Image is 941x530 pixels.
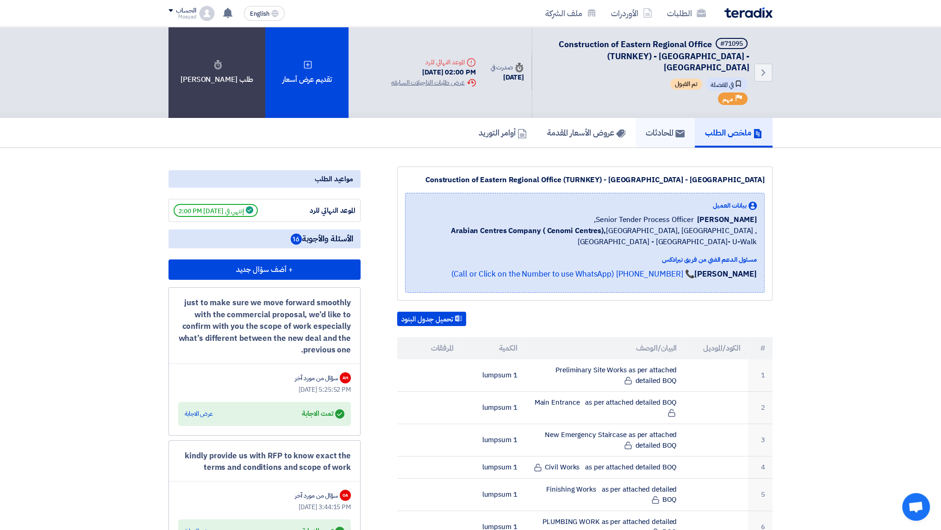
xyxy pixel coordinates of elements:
[479,127,527,138] h5: أوامر التوريد
[705,127,762,138] h5: ملخص الطلب
[265,27,349,118] div: تقديم عرض أسعار
[670,79,702,90] span: تم القبول
[902,493,930,521] div: Open chat
[525,392,685,424] td: Main Entrance as per attached detailed BOQ
[697,214,757,225] span: [PERSON_NAME]
[695,118,773,148] a: ملخص الطلب
[340,372,351,383] div: AH
[174,204,258,217] span: إنتهي في [DATE] 2:00 PM
[706,78,748,91] span: في المفضلة
[748,424,773,456] td: 3
[302,407,344,420] div: تمت الاجابة
[461,424,525,456] td: 1 lumpsum
[525,456,685,479] td: Civil Works as per attached detailed BOQ
[295,491,338,500] div: سؤال من مورد آخر
[525,359,685,392] td: Preliminary Site Works as per attached detailed BOQ
[748,456,773,479] td: 4
[748,478,773,511] td: 5
[168,259,361,280] button: + أضف سؤال جديد
[176,7,196,15] div: الحساب
[391,78,475,87] div: عرض طلبات التاجيلات السابقه
[461,392,525,424] td: 1 lumpsum
[525,478,685,511] td: Finishing Works as per attached detailed BOQ
[286,205,355,216] div: الموعد النهائي للرد
[537,118,636,148] a: عروض الأسعار المقدمة
[713,201,747,210] span: بيانات العميل
[594,214,693,225] span: Senior Tender Process Officer,
[397,337,461,359] th: المرفقات
[547,127,625,138] h5: عروض الأسعار المقدمة
[694,268,757,280] strong: [PERSON_NAME]
[178,385,351,394] div: [DATE] 5:25:52 PM
[748,392,773,424] td: 2
[461,359,525,392] td: 1 lumpsum
[178,450,351,474] div: kindly provide us with RFP to know exact the terms and conditions and scope of work
[405,174,765,185] div: Construction of Eastern Regional Office (TURNKEY) - [GEOGRAPHIC_DATA] - [GEOGRAPHIC_DATA]
[723,95,733,104] span: مهم
[250,11,269,17] span: English
[636,118,695,148] a: المحادثات
[397,312,466,327] button: تحميل جدول البنود
[684,337,748,359] th: الكود/الموديل
[461,478,525,511] td: 1 lumpsum
[413,255,757,265] div: مسئول الدعم الفني من فريق تيرادكس
[559,38,749,74] span: Construction of Eastern Regional Office (TURNKEY) - [GEOGRAPHIC_DATA] - [GEOGRAPHIC_DATA]
[413,225,757,247] span: [GEOGRAPHIC_DATA], [GEOGRAPHIC_DATA] ,[GEOGRAPHIC_DATA] - [GEOGRAPHIC_DATA]- U-Walk
[646,127,685,138] h5: المحادثات
[451,268,694,280] a: 📞 [PHONE_NUMBER] (Call or Click on the Number to use WhatsApp)
[461,337,525,359] th: الكمية
[291,233,353,245] span: الأسئلة والأجوبة
[525,337,685,359] th: البيان/الوصف
[178,297,351,356] div: just to make sure we move forward smoothly with the commercial proposal, we’d like to confirm wit...
[291,234,302,245] span: 16
[168,14,196,19] div: Moayad
[748,359,773,392] td: 1
[199,6,214,21] img: profile_test.png
[724,7,773,18] img: Teradix logo
[720,41,743,47] div: #71095
[461,456,525,479] td: 1 lumpsum
[748,337,773,359] th: #
[538,2,604,24] a: ملف الشركة
[391,67,475,78] div: [DATE] 02:00 PM
[244,6,285,21] button: English
[543,38,749,73] h5: Construction of Eastern Regional Office (TURNKEY) - Nakheel Mall - Dammam
[491,62,524,72] div: صدرت في
[451,225,606,236] b: Arabian Centres Company ( Cenomi Centres),
[391,57,475,67] div: الموعد النهائي للرد
[660,2,713,24] a: الطلبات
[604,2,660,24] a: الأوردرات
[185,409,213,419] div: عرض الاجابة
[168,170,361,188] div: مواعيد الطلب
[168,27,265,118] div: طلب [PERSON_NAME]
[491,72,524,83] div: [DATE]
[178,502,351,512] div: [DATE] 3:44:15 PM
[468,118,537,148] a: أوامر التوريد
[295,373,338,383] div: سؤال من مورد آخر
[340,490,351,501] div: OA
[525,424,685,456] td: New Emergency Staircase as per attached detailed BOQ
